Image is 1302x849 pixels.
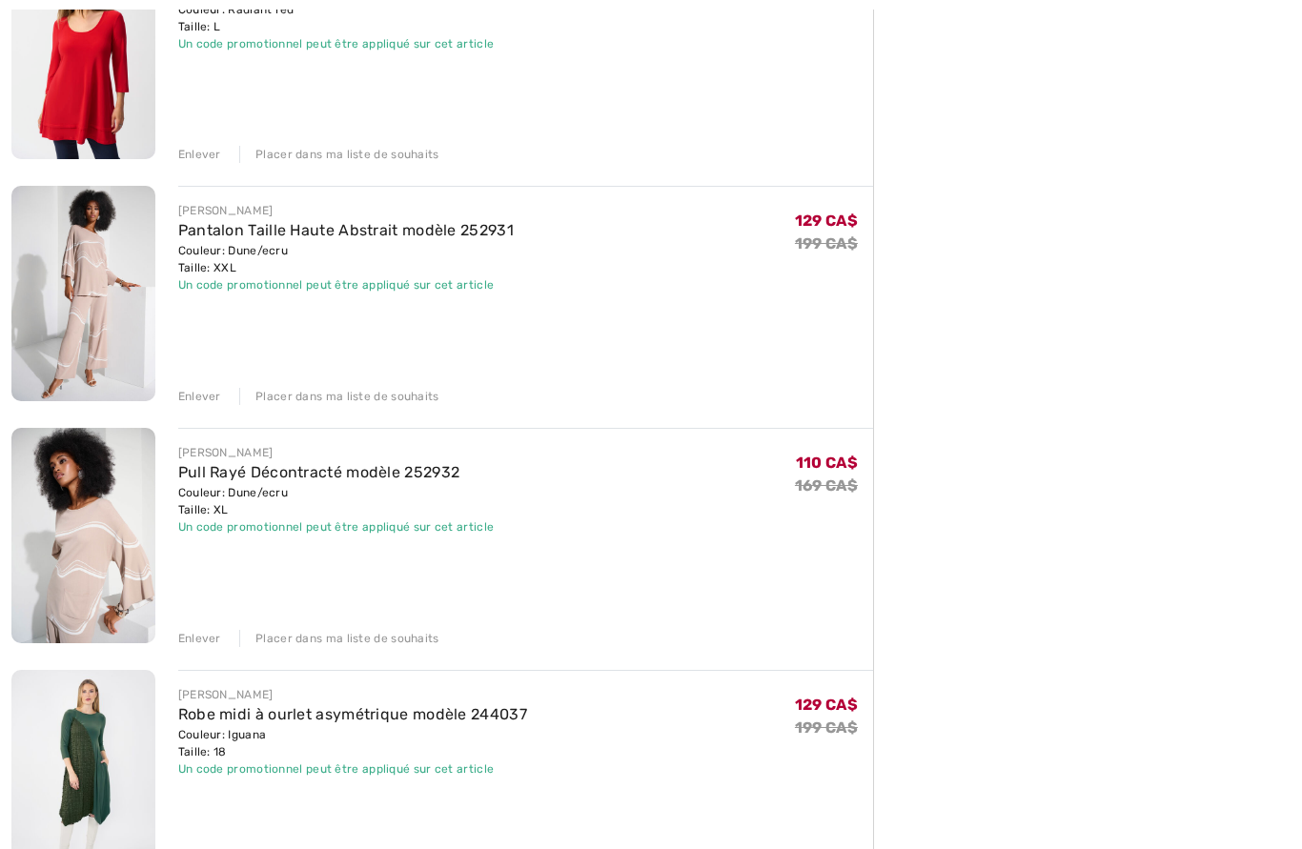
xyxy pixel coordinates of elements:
div: Un code promotionnel peut être appliqué sur cet article [178,276,514,293]
div: Enlever [178,146,221,163]
span: 129 CA$ [795,696,858,714]
div: [PERSON_NAME] [178,686,527,703]
div: [PERSON_NAME] [178,444,495,461]
div: Enlever [178,630,221,647]
a: Robe midi à ourlet asymétrique modèle 244037 [178,705,527,723]
div: Couleur: Iguana Taille: 18 [178,726,527,760]
s: 169 CA$ [795,476,858,495]
s: 199 CA$ [795,718,858,737]
div: Un code promotionnel peut être appliqué sur cet article [178,518,495,536]
a: Pull Rayé Décontracté modèle 252932 [178,463,460,481]
div: Enlever [178,388,221,405]
div: Placer dans ma liste de souhaits [239,146,439,163]
div: Un code promotionnel peut être appliqué sur cet article [178,35,495,52]
s: 199 CA$ [795,234,858,253]
div: Couleur: Radiant red Taille: L [178,1,495,35]
div: Placer dans ma liste de souhaits [239,388,439,405]
div: Couleur: Dune/ecru Taille: XL [178,484,495,518]
img: Pull Rayé Décontracté modèle 252932 [11,428,155,643]
div: Couleur: Dune/ecru Taille: XXL [178,242,514,276]
span: 110 CA$ [796,454,858,472]
span: 129 CA$ [795,212,858,230]
div: [PERSON_NAME] [178,202,514,219]
img: Pantalon Taille Haute Abstrait modèle 252931 [11,186,155,401]
a: Pantalon Taille Haute Abstrait modèle 252931 [178,221,514,239]
div: Un code promotionnel peut être appliqué sur cet article [178,760,527,778]
div: Placer dans ma liste de souhaits [239,630,439,647]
